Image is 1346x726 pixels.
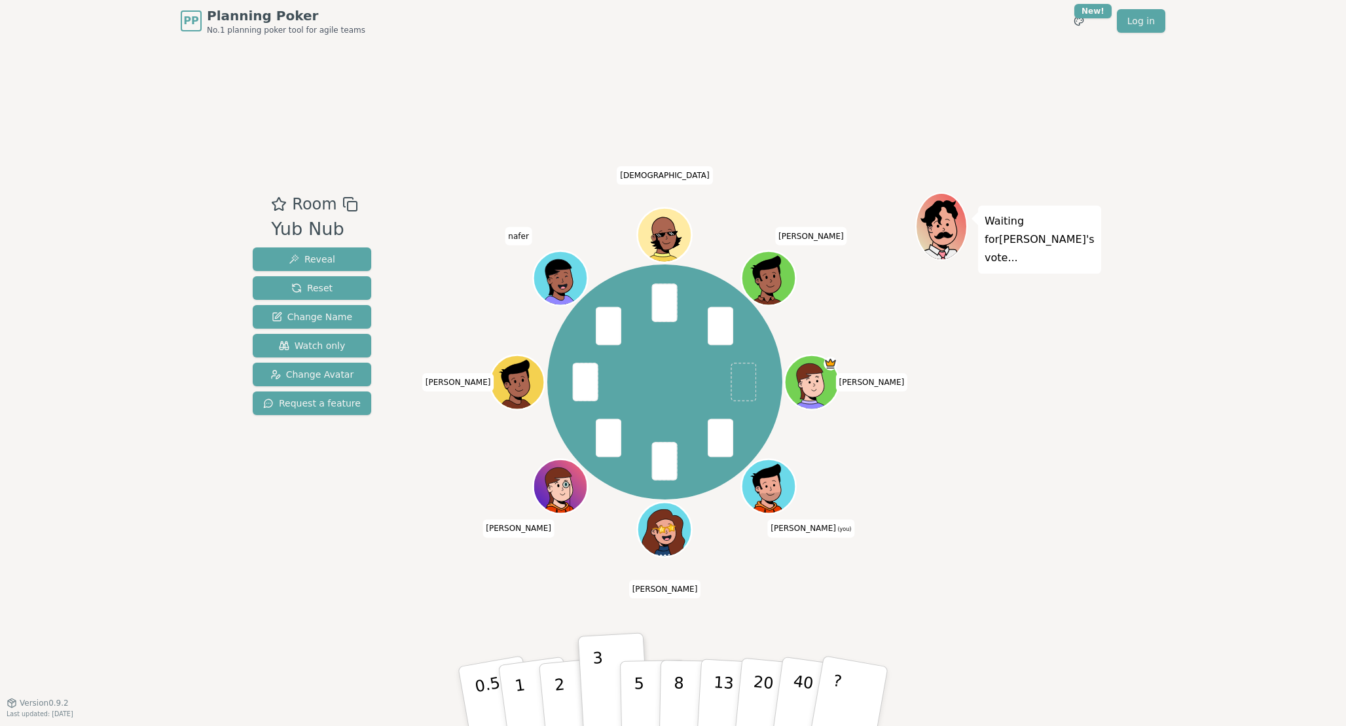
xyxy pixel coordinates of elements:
span: Request a feature [263,397,361,410]
span: Reset [291,281,333,295]
button: Version0.9.2 [7,698,69,708]
span: Planning Poker [207,7,365,25]
span: Click to change your name [617,166,712,185]
span: Click to change your name [836,373,908,391]
p: 3 [592,649,607,720]
span: Change Name [272,310,352,323]
p: Waiting for [PERSON_NAME] 's vote... [985,212,1095,267]
span: Click to change your name [767,519,854,537]
span: Version 0.9.2 [20,698,69,708]
span: Change Avatar [270,368,354,381]
span: Click to change your name [422,373,494,391]
button: Change Avatar [253,363,371,386]
span: Click to change your name [482,519,555,537]
span: Room [292,192,336,216]
span: Click to change your name [505,227,532,245]
span: Click to change your name [629,580,701,598]
button: Reset [253,276,371,300]
span: PP [183,13,198,29]
a: Log in [1117,9,1165,33]
span: Click to change your name [775,227,847,245]
button: Add as favourite [271,192,287,216]
div: New! [1074,4,1112,18]
button: New! [1067,9,1091,33]
span: No.1 planning poker tool for agile teams [207,25,365,35]
span: Watch only [279,339,346,352]
a: PPPlanning PokerNo.1 planning poker tool for agile teams [181,7,365,35]
span: Reveal [289,253,335,266]
span: Jon is the host [824,357,838,371]
button: Change Name [253,305,371,329]
button: Watch only [253,334,371,357]
span: (you) [836,526,852,532]
div: Yub Nub [271,216,357,243]
button: Request a feature [253,391,371,415]
button: Reveal [253,247,371,271]
span: Last updated: [DATE] [7,710,73,717]
button: Click to change your avatar [744,461,795,512]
